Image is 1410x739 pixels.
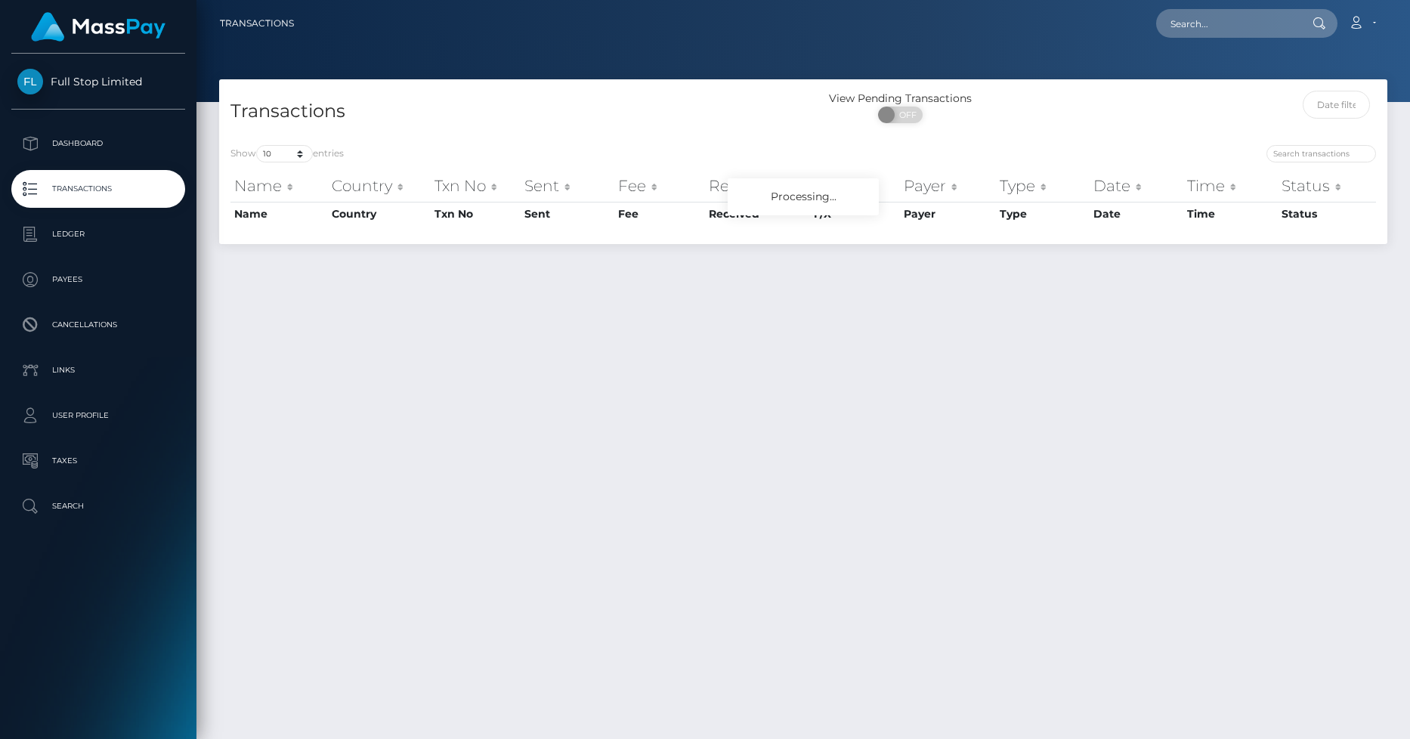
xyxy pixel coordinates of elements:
th: Sent [521,202,614,226]
th: Status [1278,202,1376,226]
input: Date filter [1303,91,1370,119]
a: Taxes [11,442,185,480]
th: Fee [614,202,705,226]
a: Transactions [220,8,294,39]
th: Country [328,202,430,226]
p: Taxes [17,450,179,472]
img: Full Stop Limited [17,69,43,94]
th: Type [996,171,1090,201]
p: Cancellations [17,314,179,336]
select: Showentries [256,145,313,162]
p: Links [17,359,179,382]
th: Received [705,171,810,201]
th: Time [1183,202,1278,226]
p: Dashboard [17,132,179,155]
th: Payer [900,171,996,201]
th: Sent [521,171,614,201]
p: Payees [17,268,179,291]
th: Name [230,202,328,226]
th: Type [996,202,1090,226]
img: MassPay Logo [31,12,165,42]
a: Links [11,351,185,389]
p: User Profile [17,404,179,427]
th: Received [705,202,810,226]
th: Country [328,171,430,201]
h4: Transactions [230,98,792,125]
div: Processing... [728,178,879,215]
th: F/X [810,171,899,201]
label: Show entries [230,145,344,162]
th: Txn No [431,202,521,226]
th: Date [1090,202,1184,226]
input: Search... [1156,9,1298,38]
a: Transactions [11,170,185,208]
a: Dashboard [11,125,185,162]
th: Fee [614,171,705,201]
th: Time [1183,171,1278,201]
th: Name [230,171,328,201]
a: Payees [11,261,185,298]
div: View Pending Transactions [803,91,998,107]
a: User Profile [11,397,185,434]
a: Search [11,487,185,525]
p: Transactions [17,178,179,200]
th: Txn No [431,171,521,201]
span: OFF [886,107,924,123]
th: Date [1090,171,1184,201]
input: Search transactions [1266,145,1376,162]
p: Ledger [17,223,179,246]
th: Payer [900,202,996,226]
a: Ledger [11,215,185,253]
a: Cancellations [11,306,185,344]
span: Full Stop Limited [11,75,185,88]
th: Status [1278,171,1376,201]
p: Search [17,495,179,518]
